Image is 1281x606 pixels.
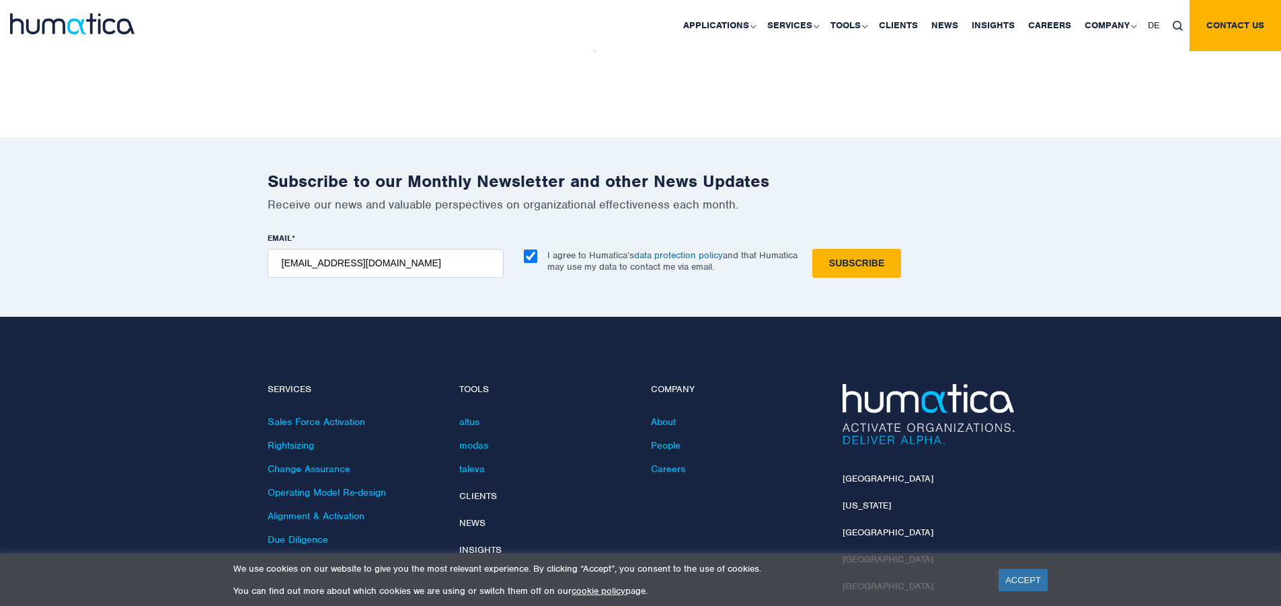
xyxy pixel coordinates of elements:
[651,463,685,475] a: Careers
[268,439,314,451] a: Rightsizing
[10,13,134,34] img: logo
[634,250,723,261] a: data protection policy
[1148,20,1159,31] span: DE
[268,197,1014,212] p: Receive our news and valuable perspectives on organizational effectiveness each month.
[1173,21,1183,31] img: search_icon
[268,533,328,545] a: Due Diligence
[547,250,798,272] p: I agree to Humatica’s and that Humatica may use my data to contact me via email.
[524,250,537,263] input: I agree to Humatica’sdata protection policyand that Humatica may use my data to contact me via em...
[651,416,676,428] a: About
[843,473,933,484] a: [GEOGRAPHIC_DATA]
[268,510,364,522] a: Alignment & Activation
[651,384,822,395] h4: Company
[999,569,1048,591] a: ACCEPT
[843,384,1014,445] img: Humatica
[459,490,497,502] a: Clients
[268,233,292,243] span: EMAIL
[268,249,504,278] input: name@company.com
[843,527,933,538] a: [GEOGRAPHIC_DATA]
[233,563,982,574] p: We use cookies on our website to give you the most relevant experience. By clicking “Accept”, you...
[459,384,631,395] h4: Tools
[459,439,488,451] a: modas
[459,517,486,529] a: News
[268,384,439,395] h4: Services
[268,171,1014,192] h2: Subscribe to our Monthly Newsletter and other News Updates
[233,585,982,597] p: You can find out more about which cookies we are using or switch them off on our page.
[459,416,479,428] a: altus
[268,416,365,428] a: Sales Force Activation
[651,439,681,451] a: People
[459,463,485,475] a: taleva
[459,544,502,556] a: Insights
[812,249,901,278] input: Subscribe
[843,500,891,511] a: [US_STATE]
[268,463,350,475] a: Change Assurance
[268,486,386,498] a: Operating Model Re-design
[572,585,625,597] a: cookie policy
